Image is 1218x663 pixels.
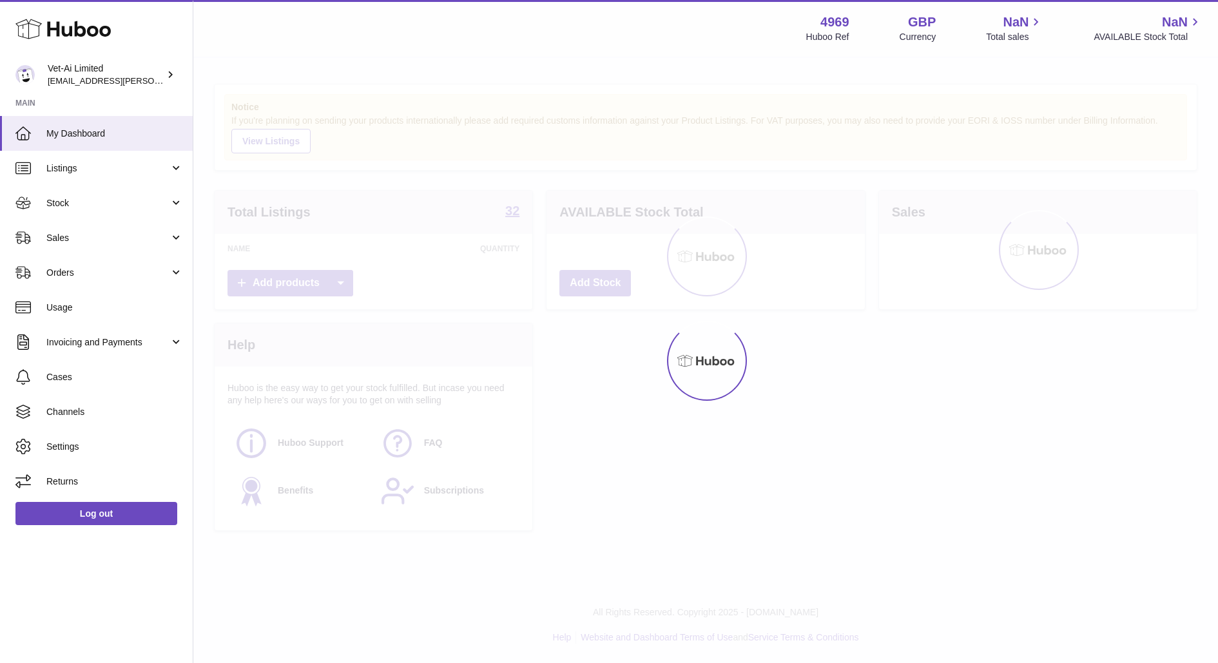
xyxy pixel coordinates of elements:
[46,371,183,383] span: Cases
[46,476,183,488] span: Returns
[820,14,849,31] strong: 4969
[1003,14,1029,31] span: NaN
[46,336,169,349] span: Invoicing and Payments
[1094,31,1203,43] span: AVAILABLE Stock Total
[48,62,164,87] div: Vet-Ai Limited
[1162,14,1188,31] span: NaN
[986,31,1043,43] span: Total sales
[900,31,936,43] div: Currency
[46,128,183,140] span: My Dashboard
[1094,14,1203,43] a: NaN AVAILABLE Stock Total
[46,162,169,175] span: Listings
[48,75,258,86] span: [EMAIL_ADDRESS][PERSON_NAME][DOMAIN_NAME]
[46,197,169,209] span: Stock
[986,14,1043,43] a: NaN Total sales
[46,267,169,279] span: Orders
[15,502,177,525] a: Log out
[908,14,936,31] strong: GBP
[46,406,183,418] span: Channels
[46,232,169,244] span: Sales
[46,302,183,314] span: Usage
[46,441,183,453] span: Settings
[806,31,849,43] div: Huboo Ref
[15,65,35,84] img: abbey.fraser-roe@vet-ai.com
